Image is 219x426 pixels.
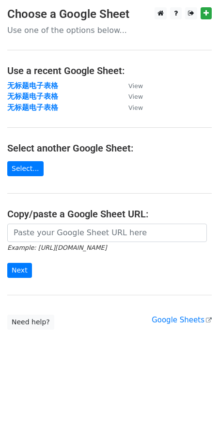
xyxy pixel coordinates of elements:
[128,93,143,100] small: View
[7,142,212,154] h4: Select another Google Sheet:
[119,92,143,101] a: View
[7,81,58,90] a: 无标题电子表格
[7,25,212,35] p: Use one of the options below...
[7,224,207,242] input: Paste your Google Sheet URL here
[7,315,54,330] a: Need help?
[152,316,212,324] a: Google Sheets
[7,92,58,101] a: 无标题电子表格
[7,65,212,76] h4: Use a recent Google Sheet:
[7,208,212,220] h4: Copy/paste a Google Sheet URL:
[7,103,58,112] a: 无标题电子表格
[128,82,143,90] small: View
[128,104,143,111] small: View
[7,7,212,21] h3: Choose a Google Sheet
[119,103,143,112] a: View
[7,244,107,251] small: Example: [URL][DOMAIN_NAME]
[7,263,32,278] input: Next
[119,81,143,90] a: View
[7,161,44,176] a: Select...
